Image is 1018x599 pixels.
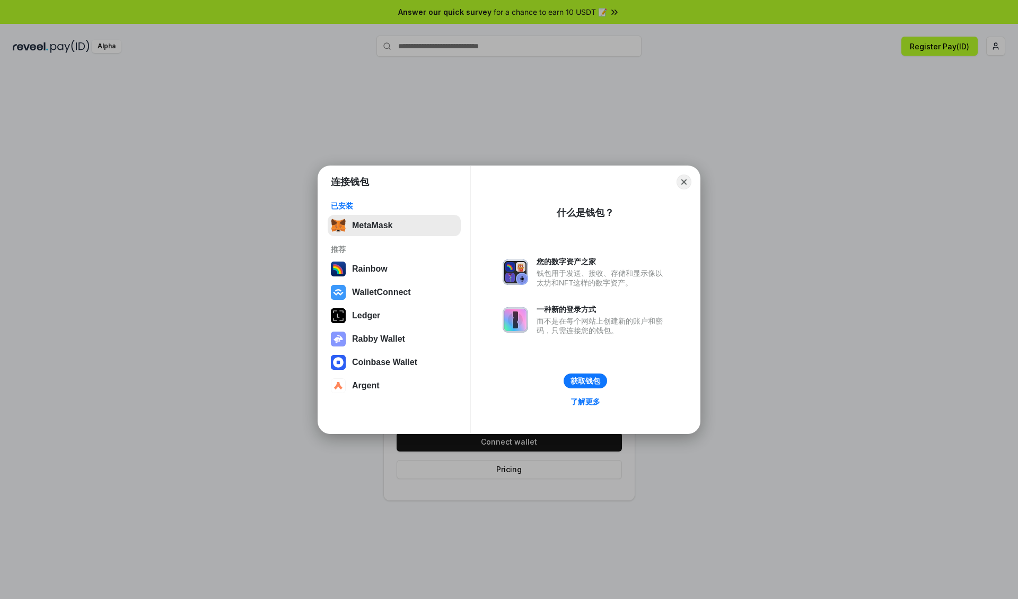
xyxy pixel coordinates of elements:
[331,262,346,276] img: svg+xml,%3Csvg%20width%3D%22120%22%20height%3D%22120%22%20viewBox%3D%220%200%20120%20120%22%20fil...
[331,218,346,233] img: svg+xml,%3Csvg%20fill%3D%22none%22%20height%3D%2233%22%20viewBox%3D%220%200%2035%2033%22%20width%...
[331,308,346,323] img: svg+xml,%3Csvg%20xmlns%3D%22http%3A%2F%2Fwww.w3.org%2F2000%2Fsvg%22%20width%3D%2228%22%20height%3...
[352,381,380,390] div: Argent
[352,334,405,344] div: Rabby Wallet
[557,206,614,219] div: 什么是钱包？
[331,355,346,370] img: svg+xml,%3Csvg%20width%3D%2228%22%20height%3D%2228%22%20viewBox%3D%220%200%2028%2028%22%20fill%3D...
[328,258,461,280] button: Rainbow
[331,285,346,300] img: svg+xml,%3Csvg%20width%3D%2228%22%20height%3D%2228%22%20viewBox%3D%220%200%2028%2028%22%20fill%3D...
[537,305,668,314] div: 一种新的登录方式
[328,215,461,236] button: MetaMask
[503,307,528,333] img: svg+xml,%3Csvg%20xmlns%3D%22http%3A%2F%2Fwww.w3.org%2F2000%2Fsvg%22%20fill%3D%22none%22%20viewBox...
[328,282,461,303] button: WalletConnect
[352,311,380,320] div: Ledger
[537,316,668,335] div: 而不是在每个网站上创建新的账户和密码，只需连接您的钱包。
[328,328,461,350] button: Rabby Wallet
[331,332,346,346] img: svg+xml,%3Csvg%20xmlns%3D%22http%3A%2F%2Fwww.w3.org%2F2000%2Fsvg%22%20fill%3D%22none%22%20viewBox...
[571,376,600,386] div: 获取钱包
[677,175,691,189] button: Close
[571,397,600,406] div: 了解更多
[352,221,392,230] div: MetaMask
[503,259,528,285] img: svg+xml,%3Csvg%20xmlns%3D%22http%3A%2F%2Fwww.w3.org%2F2000%2Fsvg%22%20fill%3D%22none%22%20viewBox...
[352,288,411,297] div: WalletConnect
[352,358,417,367] div: Coinbase Wallet
[331,201,458,211] div: 已安装
[328,305,461,326] button: Ledger
[537,257,668,266] div: 您的数字资产之家
[328,352,461,373] button: Coinbase Wallet
[331,176,369,188] h1: 连接钱包
[537,268,668,288] div: 钱包用于发送、接收、存储和显示像以太坊和NFT这样的数字资产。
[564,374,607,388] button: 获取钱包
[328,375,461,396] button: Argent
[564,395,607,409] a: 了解更多
[352,264,388,274] div: Rainbow
[331,378,346,393] img: svg+xml,%3Csvg%20width%3D%2228%22%20height%3D%2228%22%20viewBox%3D%220%200%2028%2028%22%20fill%3D...
[331,245,458,254] div: 推荐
